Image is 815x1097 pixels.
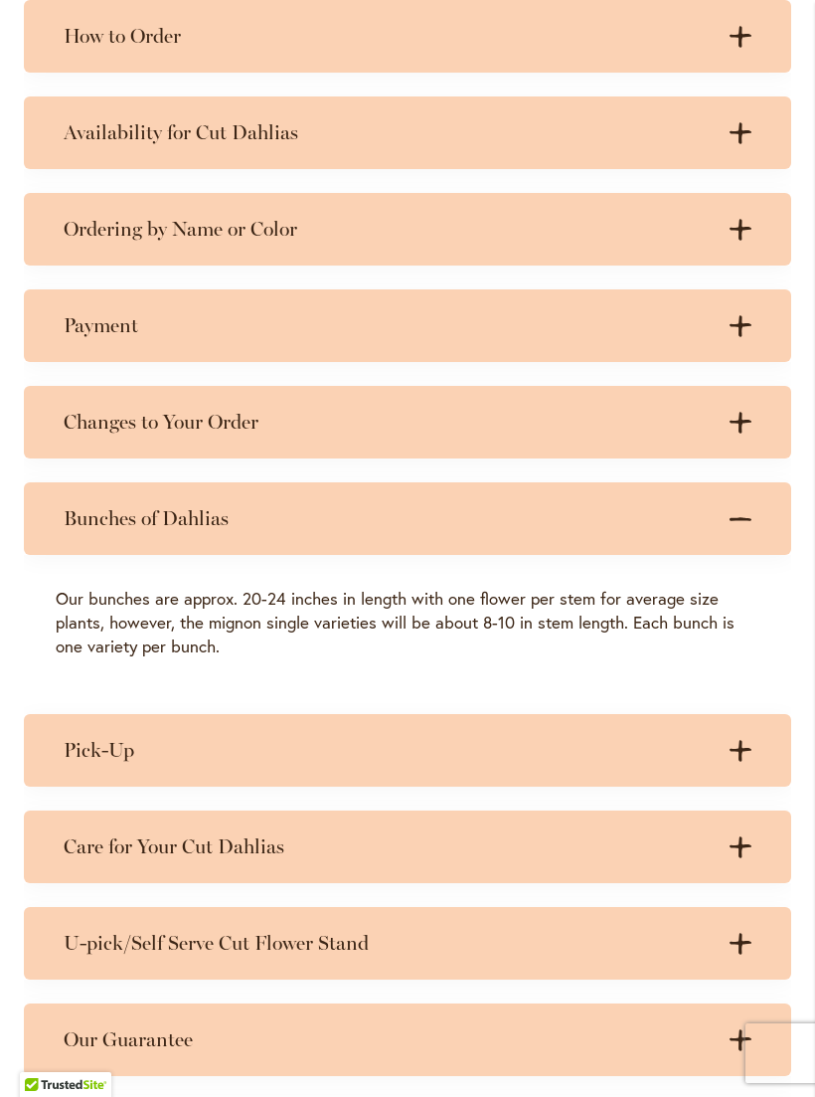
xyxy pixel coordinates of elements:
summary: U-pick/Self Serve Cut Flower Stand [24,907,791,980]
summary: Payment [24,289,791,362]
h3: Pick-Up [64,738,712,763]
p: Our bunches are approx. 20-24 inches in length with one flower per stem for average size plants, ... [56,587,759,658]
h3: Bunches of Dahlias [64,506,712,531]
summary: Bunches of Dahlias [24,482,791,555]
summary: Ordering by Name or Color [24,193,791,266]
h3: Availability for Cut Dahlias [64,120,712,145]
h3: Payment [64,313,712,338]
summary: Care for Your Cut Dahlias [24,811,791,883]
h3: How to Order [64,24,712,49]
h3: Ordering by Name or Color [64,217,712,242]
h3: Changes to Your Order [64,410,712,435]
summary: Our Guarantee [24,1004,791,1076]
h3: Care for Your Cut Dahlias [64,834,712,859]
summary: Pick-Up [24,714,791,787]
summary: Availability for Cut Dahlias [24,96,791,169]
summary: Changes to Your Order [24,386,791,458]
h3: U-pick/Self Serve Cut Flower Stand [64,931,712,956]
